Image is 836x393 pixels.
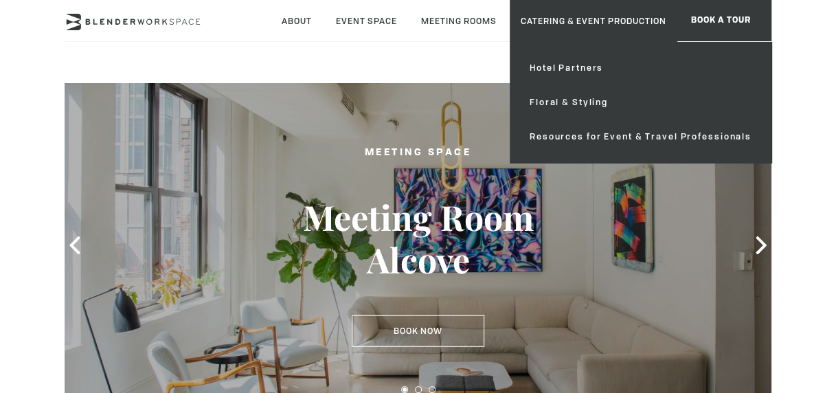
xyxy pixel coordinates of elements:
a: Book Now [352,315,484,347]
a: Hotel Partners [519,51,762,85]
h2: Meeting Space [260,144,576,161]
a: Floral & Styling [519,85,762,120]
h3: Meeting Room Alcove [260,196,576,281]
a: Resources for Event & Travel Professionals [519,120,762,154]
